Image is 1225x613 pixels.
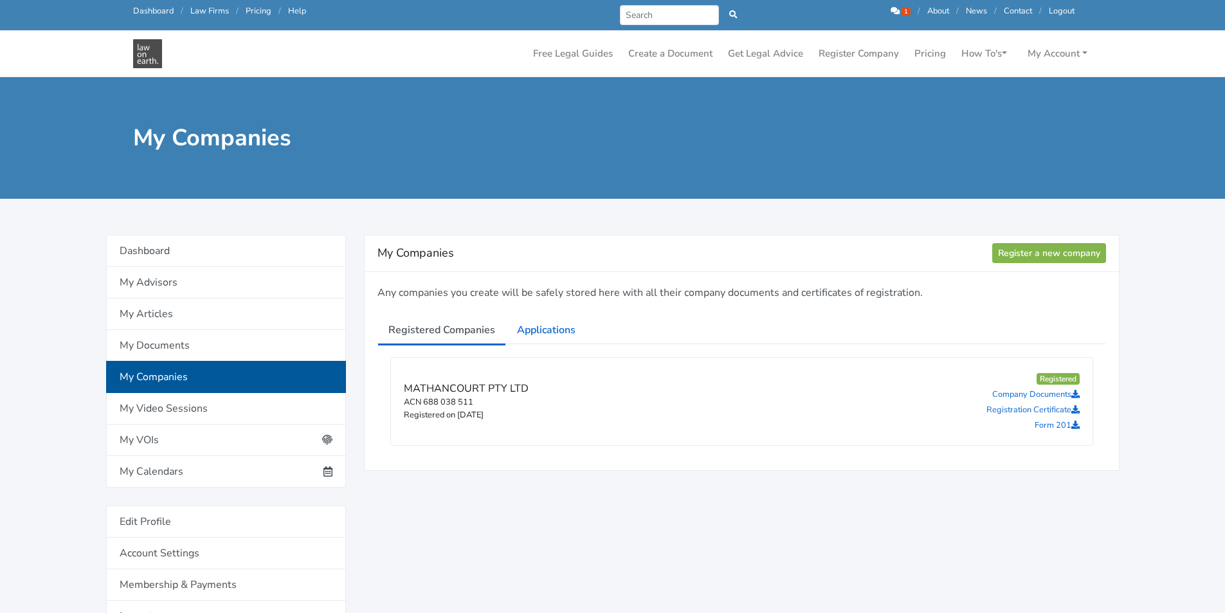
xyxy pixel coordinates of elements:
[106,456,346,488] a: My Calendars
[133,39,162,68] img: Law On Earth
[404,381,529,396] span: MATHANCOURT PTY LTD
[994,5,997,17] span: /
[506,314,586,346] a: Applications
[106,235,346,267] a: Dashboard
[288,5,306,17] a: Help
[236,5,239,17] span: /
[966,5,987,17] a: News
[956,41,1012,66] a: How To's
[106,425,346,456] a: My VOIs
[404,409,484,421] small: Registered on [DATE]
[106,569,346,601] a: Membership & Payments
[1035,419,1080,431] a: Form 201
[377,314,506,346] a: Registered Companies
[813,41,904,66] a: Register Company
[623,41,718,66] a: Create a Document
[1022,41,1093,66] a: My Account
[106,538,346,569] a: Account Settings
[1037,373,1080,385] div: Registered
[106,506,346,538] a: Edit Profile
[106,361,346,393] a: My Companies
[106,267,346,298] a: My Advisors
[190,5,229,17] a: Law Firms
[956,5,959,17] span: /
[106,330,346,361] a: My Documents
[377,285,1106,302] p: Any companies you create will be safely stored here with all their company documents and certific...
[927,5,949,17] a: About
[181,5,183,17] span: /
[133,5,174,17] a: Dashboard
[723,41,808,66] a: Get Legal Advice
[992,243,1106,263] a: Register a new company
[1049,5,1075,17] a: Logout
[891,5,912,17] a: 1
[992,389,1080,400] a: Company Documents
[986,404,1080,416] a: Registration Certificate
[246,5,271,17] a: Pricing
[528,41,618,66] a: Free Legal Guides
[278,5,281,17] span: /
[106,393,346,425] a: My Video Sessions
[106,298,346,330] a: My Articles
[620,5,720,25] input: Search
[1004,5,1032,17] a: Contact
[404,396,473,408] small: ACN 688 038 511
[909,41,951,66] a: Pricing
[377,243,992,264] h4: My Companies
[918,5,920,17] span: /
[1039,5,1042,17] span: /
[133,124,604,152] h1: My Companies
[902,7,911,16] span: 1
